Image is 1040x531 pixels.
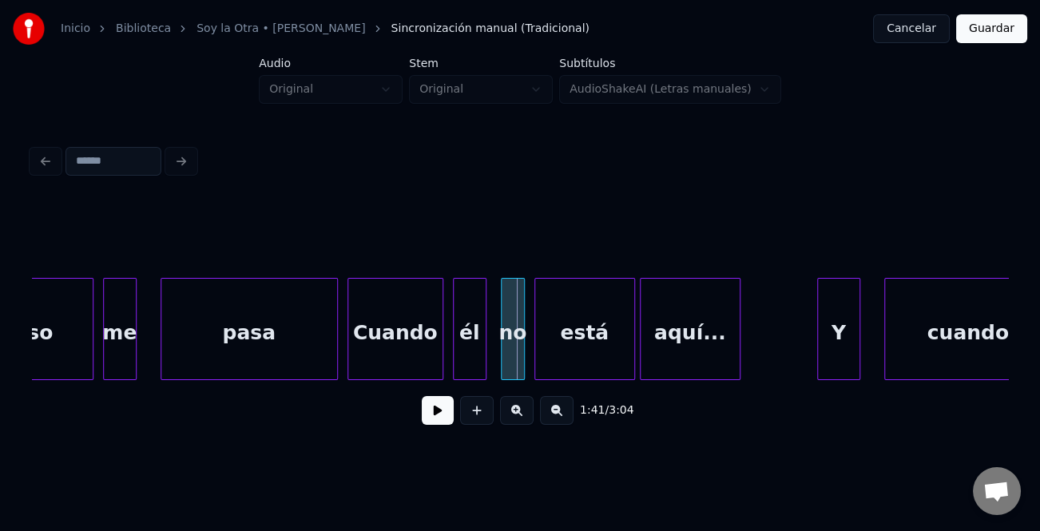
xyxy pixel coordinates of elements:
label: Audio [259,57,403,69]
a: Biblioteca [116,21,171,37]
nav: breadcrumb [61,21,589,37]
span: Sincronización manual (Tradicional) [391,21,589,37]
button: Cancelar [873,14,950,43]
button: Guardar [956,14,1027,43]
a: Chat abierto [973,467,1021,515]
a: Soy la Otra • [PERSON_NAME] [196,21,365,37]
label: Stem [409,57,553,69]
label: Subtítulos [559,57,781,69]
div: / [580,402,618,418]
span: 3:04 [609,402,633,418]
span: 1:41 [580,402,605,418]
a: Inicio [61,21,90,37]
img: youka [13,13,45,45]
